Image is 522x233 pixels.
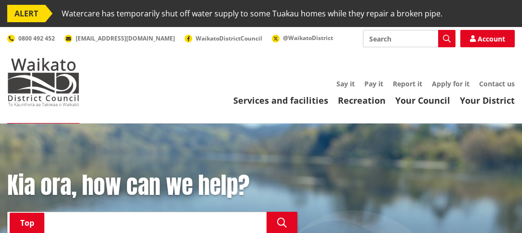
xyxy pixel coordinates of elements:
a: Services and facilities [233,95,328,106]
a: Report it [393,79,422,88]
span: ALERT [7,5,45,22]
a: 0800 492 452 [7,34,55,42]
a: @WaikatoDistrict [272,34,333,42]
a: Say it [336,79,355,88]
a: Your Council [395,95,450,106]
span: [EMAIL_ADDRESS][DOMAIN_NAME] [76,34,175,42]
a: WaikatoDistrictCouncil [185,34,262,42]
a: Your District [460,95,515,106]
span: @WaikatoDistrict [283,34,333,42]
span: 0800 492 452 [18,34,55,42]
a: Account [460,30,515,47]
img: Waikato District Council - Te Kaunihera aa Takiwaa o Waikato [7,58,80,106]
span: WaikatoDistrictCouncil [196,34,262,42]
a: Pay it [364,79,383,88]
a: Recreation [338,95,386,106]
a: Contact us [479,79,515,88]
input: Search input [363,30,455,47]
span: Watercare has temporarily shut off water supply to some Tuakau homes while they repair a broken p... [62,5,442,22]
a: [EMAIL_ADDRESS][DOMAIN_NAME] [65,34,175,42]
a: Top [10,213,44,233]
h1: Kia ora, how can we help? [7,172,297,200]
a: Apply for it [432,79,469,88]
